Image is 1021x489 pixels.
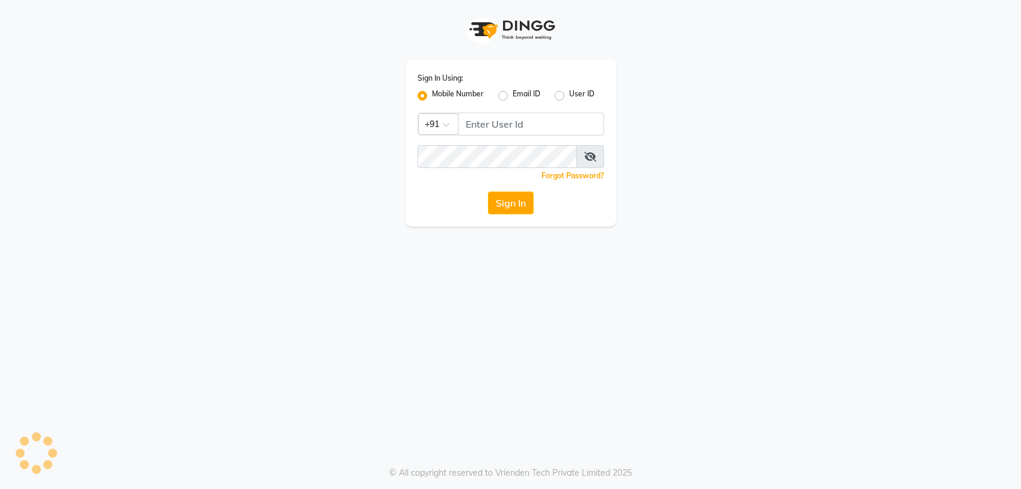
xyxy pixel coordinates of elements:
label: Sign In Using: [418,73,463,84]
button: Sign In [488,192,534,214]
input: Username [418,145,577,168]
label: Mobile Number [432,89,484,103]
label: User ID [569,89,594,103]
img: logo1.svg [463,12,559,48]
label: Email ID [513,89,540,103]
a: Forgot Password? [541,171,604,180]
input: Username [458,113,604,135]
